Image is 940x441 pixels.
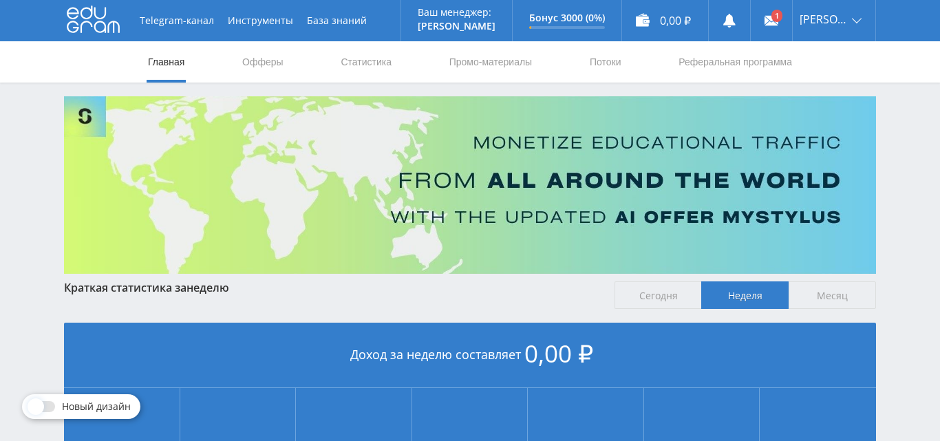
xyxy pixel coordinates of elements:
span: Сегодня [615,281,702,309]
div: Доход за неделю составляет [64,323,876,388]
span: неделю [186,280,229,295]
a: Главная [147,41,186,83]
span: 0,00 ₽ [524,337,593,369]
img: Banner [64,96,876,274]
span: [PERSON_NAME] [800,14,848,25]
p: Бонус 3000 (0%) [529,12,605,23]
a: Статистика [339,41,393,83]
span: Новый дизайн [62,401,131,412]
a: Офферы [241,41,285,83]
a: Промо-материалы [448,41,533,83]
div: Краткая статистика за [64,281,601,294]
span: Неделя [701,281,789,309]
span: Месяц [789,281,876,309]
a: Реферальная программа [677,41,793,83]
p: Ваш менеджер: [418,7,495,18]
a: Потоки [588,41,623,83]
p: [PERSON_NAME] [418,21,495,32]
